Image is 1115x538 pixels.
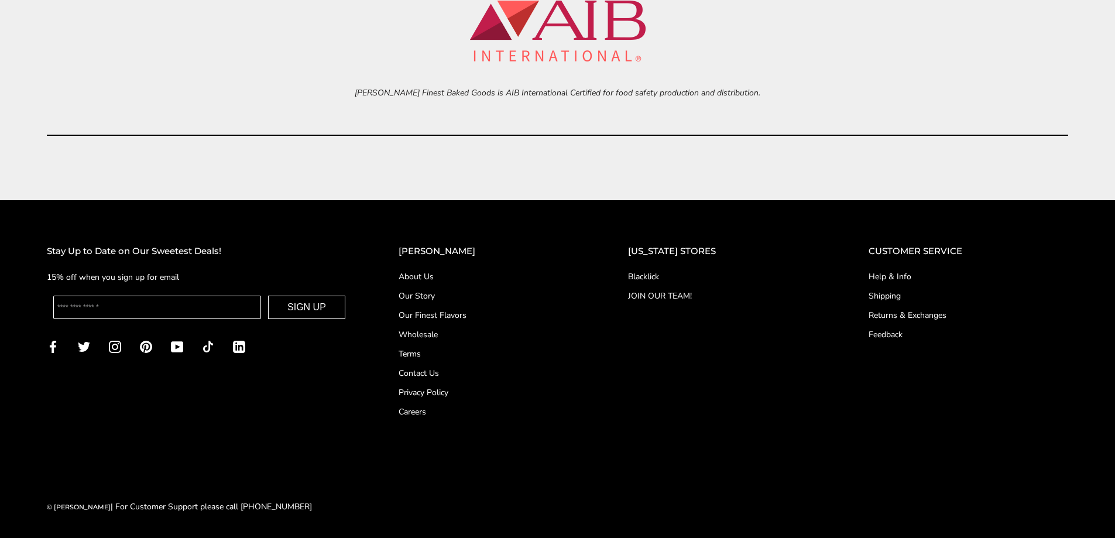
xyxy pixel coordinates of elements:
a: Feedback [869,328,1068,341]
a: Wholesale [399,328,581,341]
h2: [US_STATE] STORES [628,244,822,259]
a: Facebook [47,340,59,353]
h2: CUSTOMER SERVICE [869,244,1068,259]
a: YouTube [171,340,183,353]
p: 15% off when you sign up for email [47,270,352,284]
i: [PERSON_NAME] Finest Baked Goods is AIB International Certified for food safety production and di... [355,87,760,98]
a: © [PERSON_NAME] [47,503,111,511]
a: JOIN OUR TEAM! [628,290,822,302]
a: Pinterest [140,340,152,353]
h2: Stay Up to Date on Our Sweetest Deals! [47,244,352,259]
div: | For Customer Support please call [PHONE_NUMBER] [47,500,312,513]
a: Careers [399,406,581,418]
a: LinkedIn [233,340,245,353]
a: Our Finest Flavors [399,309,581,321]
a: Instagram [109,340,121,353]
a: Help & Info [869,270,1068,283]
a: Shipping [869,290,1068,302]
img: aib-logo.webp [470,1,646,61]
a: Our Story [399,290,581,302]
a: Blacklick [628,270,822,283]
h2: [PERSON_NAME] [399,244,581,259]
a: TikTok [202,340,214,353]
a: Twitter [78,340,90,353]
a: Terms [399,348,581,360]
button: SIGN UP [268,296,345,319]
a: About Us [399,270,581,283]
a: Contact Us [399,367,581,379]
input: Enter your email [53,296,261,319]
a: Privacy Policy [399,386,581,399]
a: Returns & Exchanges [869,309,1068,321]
